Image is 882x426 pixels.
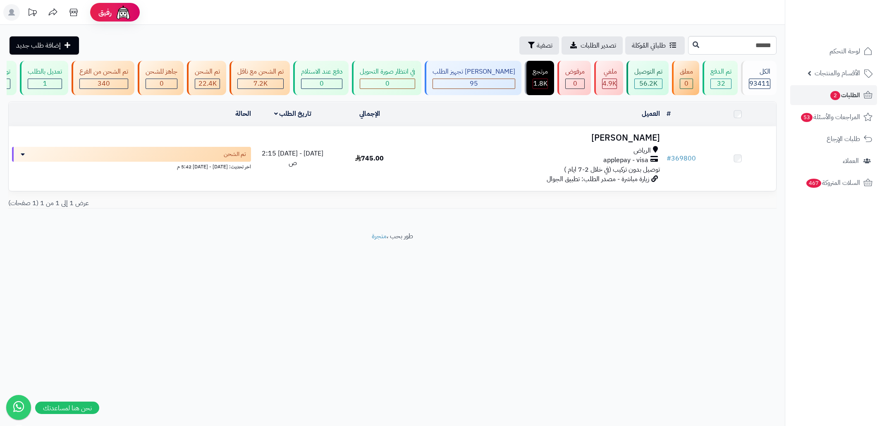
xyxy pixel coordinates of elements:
span: 4.9K [602,79,617,89]
a: تم الشحن من الفرع 340 [70,61,136,95]
span: 745.00 [355,153,384,163]
a: تم الشحن 22.4K [185,61,228,95]
div: معلق [680,67,693,77]
a: طلباتي المُوكلة [625,36,685,55]
span: 22.4K [198,79,217,89]
div: تم الشحن [195,67,220,77]
a: الإجمالي [359,109,380,119]
div: تم الدفع [710,67,731,77]
div: ملغي [602,67,617,77]
div: 0 [566,79,584,89]
a: دفع عند الاستلام 0 [292,61,350,95]
span: 56.2K [639,79,657,89]
a: العملاء [790,151,877,171]
span: 0 [160,79,164,89]
span: الأقسام والمنتجات [815,67,860,79]
h3: [PERSON_NAME] [411,133,660,143]
a: ملغي 4.9K [593,61,625,95]
a: مرتجع 1.8K [523,61,556,95]
span: طلباتي المُوكلة [632,41,666,50]
a: تاريخ الطلب [274,109,312,119]
a: الطلبات2 [790,85,877,105]
span: تصدير الطلبات [581,41,616,50]
span: [DATE] - [DATE] 2:15 ص [262,148,323,168]
div: 0 [301,79,342,89]
span: 0 [385,79,390,89]
span: العملاء [843,155,859,167]
span: إضافة طلب جديد [16,41,61,50]
div: 56211 [635,79,662,89]
a: [PERSON_NAME] تجهيز الطلب 95 [423,61,523,95]
div: تعديل بالطلب [28,67,62,77]
span: توصيل بدون تركيب (في خلال 2-7 ايام ) [564,165,660,175]
div: تم الشحن مع ناقل [237,67,284,77]
span: # [667,153,671,163]
div: 95 [433,79,515,89]
a: العميل [642,109,660,119]
button: تصفية [519,36,559,55]
a: مرفوض 0 [556,61,593,95]
div: تم التوصيل [634,67,662,77]
span: تصفية [537,41,552,50]
a: تصدير الطلبات [562,36,623,55]
div: 0 [360,79,415,89]
span: لوحة التحكم [829,45,860,57]
span: 0 [320,79,324,89]
div: مرفوض [565,67,585,77]
a: إضافة طلب جديد [10,36,79,55]
span: applepay - visa [603,156,648,165]
img: ai-face.png [115,4,131,21]
div: دفع عند الاستلام [301,67,342,77]
a: جاهز للشحن 0 [136,61,185,95]
span: 1 [43,79,47,89]
div: 0 [680,79,693,89]
a: #369800 [667,153,696,163]
a: طلبات الإرجاع [790,129,877,149]
a: الحالة [235,109,251,119]
div: 32 [711,79,731,89]
div: 340 [80,79,128,89]
div: اخر تحديث: [DATE] - [DATE] 5:42 م [12,162,251,170]
a: في انتظار صورة التحويل 0 [350,61,423,95]
div: 0 [146,79,177,89]
a: السلات المتروكة467 [790,173,877,193]
div: 4939 [602,79,617,89]
a: تحديثات المنصة [22,4,43,23]
span: 340 [98,79,110,89]
span: 93411 [749,79,770,89]
div: في انتظار صورة التحويل [360,67,415,77]
span: 1.8K [533,79,547,89]
span: السلات المتروكة [806,177,860,189]
span: 467 [806,179,821,188]
div: 1784 [533,79,547,89]
a: لوحة التحكم [790,41,877,61]
div: [PERSON_NAME] تجهيز الطلب [433,67,515,77]
span: 32 [717,79,725,89]
span: تم الشحن [224,150,246,158]
a: الكل93411 [739,61,778,95]
div: 7223 [238,79,283,89]
a: # [667,109,671,119]
span: طلبات الإرجاع [827,133,860,145]
span: الرياض [633,146,651,156]
span: 2 [830,91,840,100]
span: 0 [573,79,577,89]
span: 95 [470,79,478,89]
div: تم الشحن من الفرع [79,67,128,77]
span: 53 [801,113,813,122]
span: المراجعات والأسئلة [800,111,860,123]
a: متجرة [372,231,387,241]
span: زيارة مباشرة - مصدر الطلب: تطبيق الجوال [547,174,649,184]
span: 0 [684,79,688,89]
span: رفيق [98,7,112,17]
div: 22425 [195,79,220,89]
a: معلق 0 [670,61,701,95]
img: logo-2.png [826,21,874,38]
a: تعديل بالطلب 1 [18,61,70,95]
a: المراجعات والأسئلة53 [790,107,877,127]
div: مرتجع [533,67,548,77]
span: 7.2K [253,79,268,89]
div: عرض 1 إلى 1 من 1 (1 صفحات) [2,199,392,208]
div: جاهز للشحن [146,67,177,77]
a: تم التوصيل 56.2K [625,61,670,95]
